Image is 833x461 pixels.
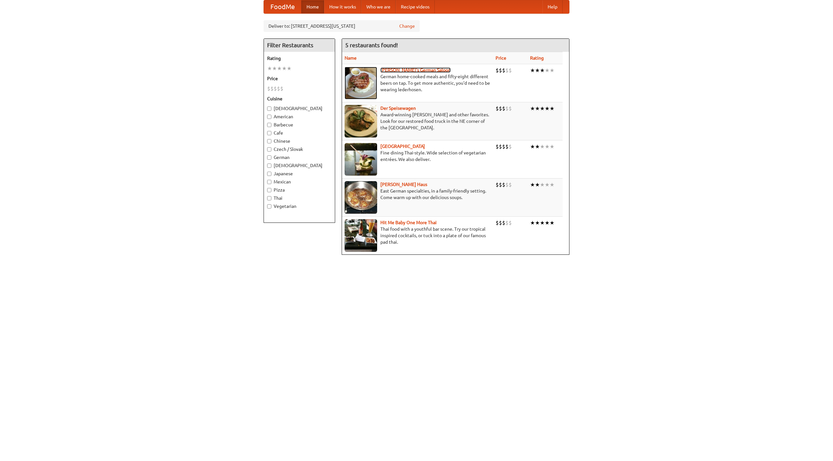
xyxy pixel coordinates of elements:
li: $ [505,219,509,226]
li: $ [496,67,499,74]
li: ★ [545,219,550,226]
li: $ [509,105,512,112]
li: $ [509,181,512,188]
li: $ [267,85,270,92]
a: [PERSON_NAME] Haus [380,182,427,187]
li: $ [502,143,505,150]
label: Czech / Slovak [267,146,332,152]
img: babythai.jpg [345,219,377,252]
label: American [267,113,332,120]
h5: Rating [267,55,332,62]
label: [DEMOGRAPHIC_DATA] [267,162,332,169]
li: $ [502,219,505,226]
div: Deliver to: [STREET_ADDRESS][US_STATE] [264,20,420,32]
li: ★ [545,105,550,112]
a: Der Speisewagen [380,106,416,111]
a: Change [399,23,415,29]
li: $ [499,219,502,226]
p: East German specialties, in a family-friendly setting. Come warm up with our delicious soups. [345,188,490,201]
label: Japanese [267,170,332,177]
h5: Cuisine [267,95,332,102]
input: Japanese [267,172,271,176]
li: ★ [550,219,554,226]
img: esthers.jpg [345,67,377,99]
li: ★ [272,65,277,72]
ng-pluralize: 5 restaurants found! [345,42,398,48]
li: $ [502,67,505,74]
li: $ [499,143,502,150]
a: [GEOGRAPHIC_DATA] [380,144,425,149]
li: ★ [535,219,540,226]
li: ★ [550,67,554,74]
li: $ [496,181,499,188]
input: Vegetarian [267,204,271,209]
li: $ [270,85,274,92]
a: Rating [530,55,544,61]
img: satay.jpg [345,143,377,176]
label: Mexican [267,179,332,185]
li: ★ [540,67,545,74]
li: ★ [545,67,550,74]
li: $ [505,143,509,150]
li: ★ [535,143,540,150]
input: Mexican [267,180,271,184]
label: Chinese [267,138,332,144]
li: ★ [540,143,545,150]
h4: Filter Restaurants [264,39,335,52]
li: $ [499,67,502,74]
a: Who we are [361,0,396,13]
input: Chinese [267,139,271,143]
a: [PERSON_NAME]'s German Saloon [380,67,451,73]
li: $ [505,67,509,74]
a: Recipe videos [396,0,435,13]
input: Pizza [267,188,271,192]
li: ★ [540,181,545,188]
li: $ [509,219,512,226]
li: $ [499,105,502,112]
a: How it works [324,0,361,13]
li: $ [496,219,499,226]
label: Barbecue [267,122,332,128]
li: $ [509,67,512,74]
li: ★ [545,181,550,188]
li: ★ [535,181,540,188]
li: ★ [287,65,292,72]
li: ★ [550,143,554,150]
a: Help [542,0,563,13]
p: German home-cooked meals and fifty-eight different beers on tap. To get more authentic, you'd nee... [345,73,490,93]
label: [DEMOGRAPHIC_DATA] [267,105,332,112]
li: ★ [530,105,535,112]
li: $ [502,181,505,188]
label: Cafe [267,130,332,136]
li: ★ [282,65,287,72]
li: ★ [530,67,535,74]
a: Home [301,0,324,13]
li: $ [496,143,499,150]
img: kohlhaus.jpg [345,181,377,214]
li: $ [505,181,509,188]
li: ★ [545,143,550,150]
a: Price [496,55,506,61]
input: Czech / Slovak [267,147,271,151]
li: $ [499,181,502,188]
li: $ [502,105,505,112]
li: ★ [540,219,545,226]
li: ★ [277,65,282,72]
label: German [267,154,332,161]
p: Fine dining Thai-style. Wide selection of vegetarian entrées. We also deliver. [345,150,490,163]
input: Barbecue [267,123,271,127]
input: [DEMOGRAPHIC_DATA] [267,164,271,168]
li: ★ [530,181,535,188]
a: Hit Me Baby One More Thai [380,220,437,225]
h5: Price [267,75,332,82]
li: $ [280,85,283,92]
input: Thai [267,196,271,200]
li: ★ [267,65,272,72]
label: Vegetarian [267,203,332,209]
li: $ [505,105,509,112]
input: German [267,155,271,160]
